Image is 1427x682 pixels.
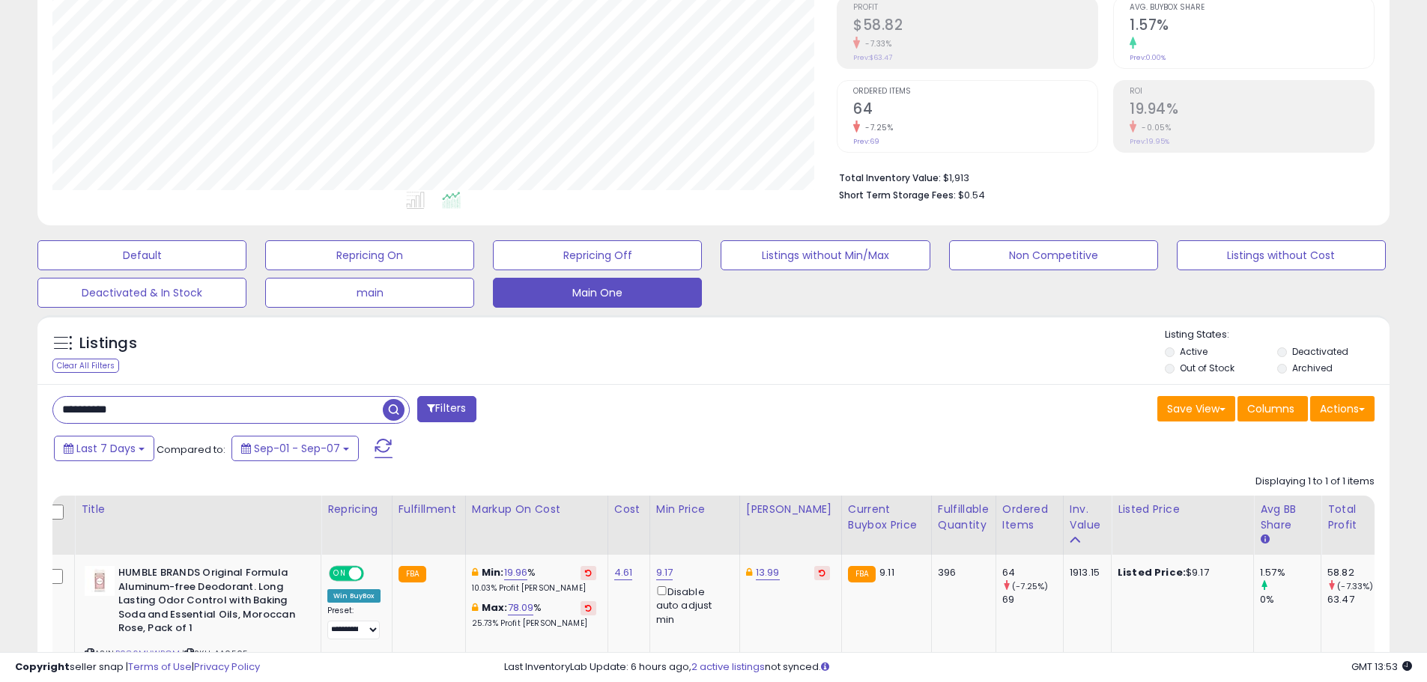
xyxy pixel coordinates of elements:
[656,502,733,517] div: Min Price
[1260,502,1315,533] div: Avg BB Share
[1177,240,1386,270] button: Listings without Cost
[472,601,596,629] div: %
[848,502,925,533] div: Current Buybox Price
[853,88,1097,96] span: Ordered Items
[1337,580,1373,592] small: (-7.33%)
[1002,593,1063,606] div: 69
[327,502,386,517] div: Repricing
[949,240,1158,270] button: Non Competitive
[330,567,349,580] span: ON
[472,583,596,594] p: 10.03% Profit [PERSON_NAME]
[1255,475,1375,489] div: Displaying 1 to 1 of 1 items
[194,660,260,674] a: Privacy Policy
[938,566,984,579] div: 396
[1180,345,1208,358] label: Active
[1070,566,1100,579] div: 1913.15
[508,600,534,615] a: 78.09
[1118,566,1242,579] div: $9.17
[1136,122,1171,133] small: -0.05%
[958,188,985,202] span: $0.54
[1130,88,1374,96] span: ROI
[656,583,728,627] div: Disable auto adjust min
[254,441,340,456] span: Sep-01 - Sep-07
[265,240,474,270] button: Repricing On
[853,16,1097,37] h2: $58.82
[853,137,879,146] small: Prev: 69
[1002,502,1057,533] div: Ordered Items
[399,502,459,517] div: Fulfillment
[839,171,941,184] b: Total Inventory Value:
[482,600,508,615] b: Max:
[362,567,386,580] span: OFF
[839,168,1363,186] li: $1,913
[1130,137,1169,146] small: Prev: 19.95%
[504,565,528,580] a: 19.96
[1260,533,1269,546] small: Avg BB Share.
[128,660,192,674] a: Terms of Use
[1118,502,1247,517] div: Listed Price
[1130,16,1374,37] h2: 1.57%
[37,240,246,270] button: Default
[231,436,359,461] button: Sep-01 - Sep-07
[465,496,608,555] th: The percentage added to the cost of goods (COGS) that forms the calculator for Min & Max prices.
[1180,362,1234,374] label: Out of Stock
[79,333,137,354] h5: Listings
[15,660,70,674] strong: Copyright
[327,589,381,603] div: Win BuyBox
[853,4,1097,12] span: Profit
[860,38,891,49] small: -7.33%
[1130,4,1374,12] span: Avg. Buybox Share
[1130,100,1374,121] h2: 19.94%
[472,566,596,594] div: %
[1157,396,1235,421] button: Save View
[504,660,1412,675] div: Last InventoryLab Update: 6 hours ago, not synced.
[118,566,300,639] b: HUMBLE BRANDS Original Formula Aluminum-free Deodorant. Long Lasting Odor Control with Baking Sod...
[1327,566,1388,579] div: 58.82
[54,436,154,461] button: Last 7 Days
[1165,328,1390,342] p: Listing States:
[853,100,1097,121] h2: 64
[1327,593,1388,606] div: 63.47
[853,53,892,62] small: Prev: $63.47
[1070,502,1105,533] div: Inv. value
[1260,593,1321,606] div: 0%
[37,278,246,308] button: Deactivated & In Stock
[1292,362,1333,374] label: Archived
[472,618,596,629] p: 25.73% Profit [PERSON_NAME]
[265,278,474,308] button: main
[1012,580,1048,592] small: (-7.25%)
[691,660,765,674] a: 2 active listings
[860,122,893,133] small: -7.25%
[879,565,894,579] span: 9.11
[1247,401,1294,416] span: Columns
[756,565,780,580] a: 13.99
[493,240,702,270] button: Repricing Off
[85,566,115,596] img: 312+uz8miRL._SL40_.jpg
[614,565,633,580] a: 4.61
[327,606,381,639] div: Preset:
[938,502,990,533] div: Fulfillable Quantity
[472,502,602,517] div: Markup on Cost
[76,441,136,456] span: Last 7 Days
[721,240,930,270] button: Listings without Min/Max
[746,502,835,517] div: [PERSON_NAME]
[1118,565,1186,579] b: Listed Price:
[1292,345,1348,358] label: Deactivated
[417,396,476,422] button: Filters
[399,566,426,582] small: FBA
[1002,566,1063,579] div: 64
[1351,660,1412,674] span: 2025-09-15 13:53 GMT
[52,359,119,373] div: Clear All Filters
[15,660,260,675] div: seller snap | |
[1237,396,1308,421] button: Columns
[1130,53,1166,62] small: Prev: 0.00%
[157,442,225,457] span: Compared to:
[493,278,702,308] button: Main One
[848,566,876,582] small: FBA
[656,565,673,580] a: 9.17
[839,189,956,201] b: Short Term Storage Fees:
[1310,396,1375,421] button: Actions
[482,565,504,579] b: Min:
[614,502,643,517] div: Cost
[1327,502,1382,533] div: Total Profit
